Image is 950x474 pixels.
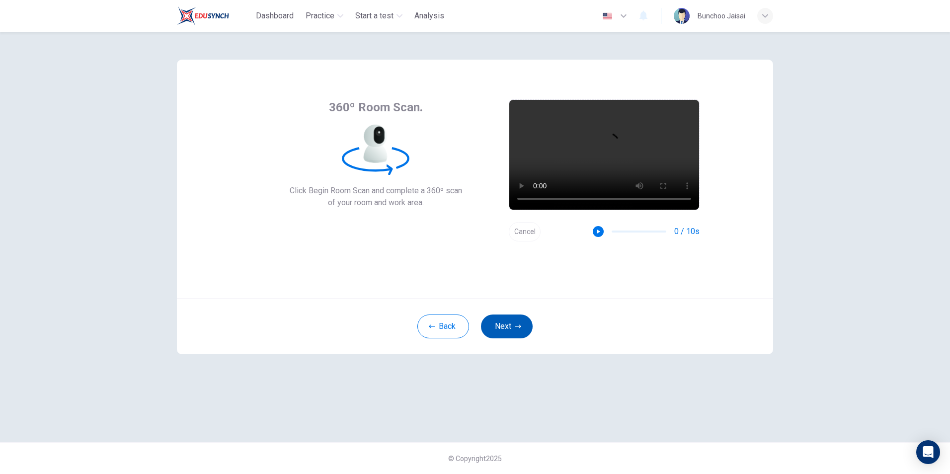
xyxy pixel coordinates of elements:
span: Start a test [355,10,394,22]
button: Practice [302,7,347,25]
button: Dashboard [252,7,298,25]
div: Open Intercom Messenger [916,440,940,464]
button: Start a test [351,7,406,25]
button: Next [481,315,533,338]
a: Train Test logo [177,6,252,26]
span: of your room and work area. [290,197,462,209]
span: Dashboard [256,10,294,22]
span: Practice [306,10,334,22]
span: © Copyright 2025 [448,455,502,463]
img: en [601,12,614,20]
img: Train Test logo [177,6,229,26]
button: Analysis [410,7,448,25]
span: Analysis [414,10,444,22]
button: Cancel [509,222,541,241]
div: Bunchoo Jaisai [698,10,745,22]
span: Click Begin Room Scan and complete a 360º scan [290,185,462,197]
img: Profile picture [674,8,690,24]
button: Back [417,315,469,338]
span: 0 / 10s [674,226,700,237]
span: 360º Room Scan. [329,99,423,115]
